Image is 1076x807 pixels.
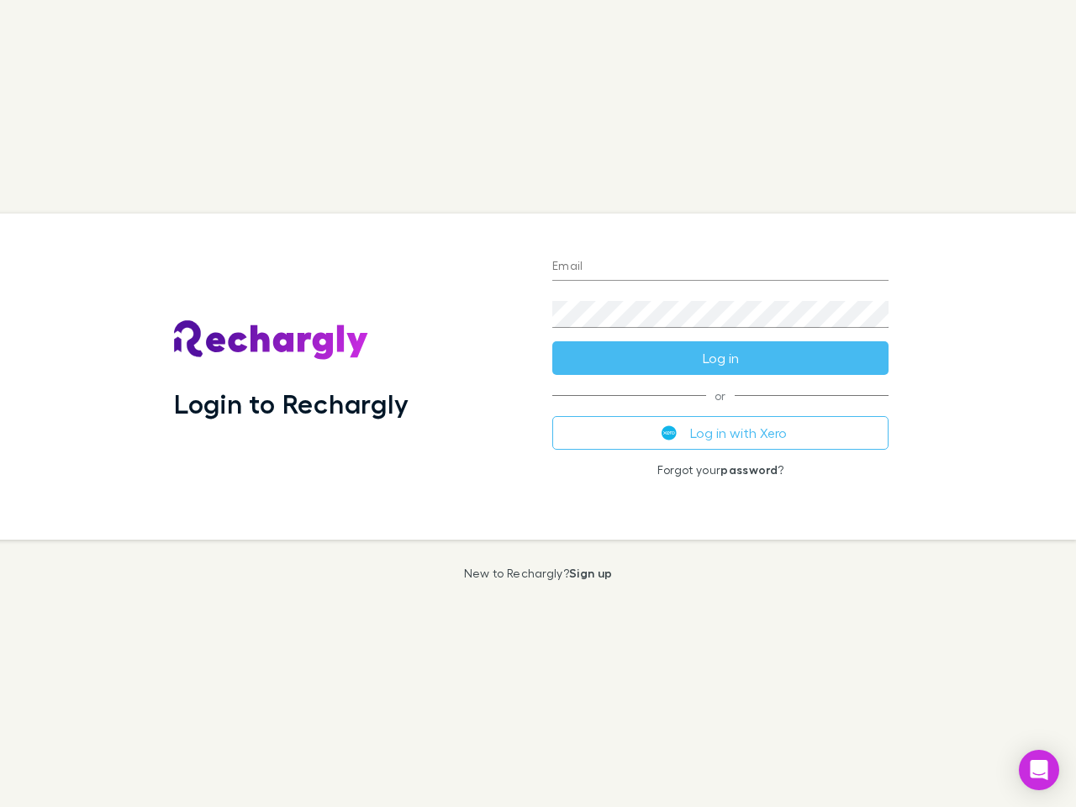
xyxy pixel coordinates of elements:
img: Xero's logo [662,425,677,440]
span: or [552,395,889,396]
a: Sign up [569,566,612,580]
h1: Login to Rechargly [174,388,409,419]
p: Forgot your ? [552,463,889,477]
div: Open Intercom Messenger [1019,750,1059,790]
p: New to Rechargly? [464,567,613,580]
button: Log in with Xero [552,416,889,450]
a: password [720,462,778,477]
button: Log in [552,341,889,375]
img: Rechargly's Logo [174,320,369,361]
